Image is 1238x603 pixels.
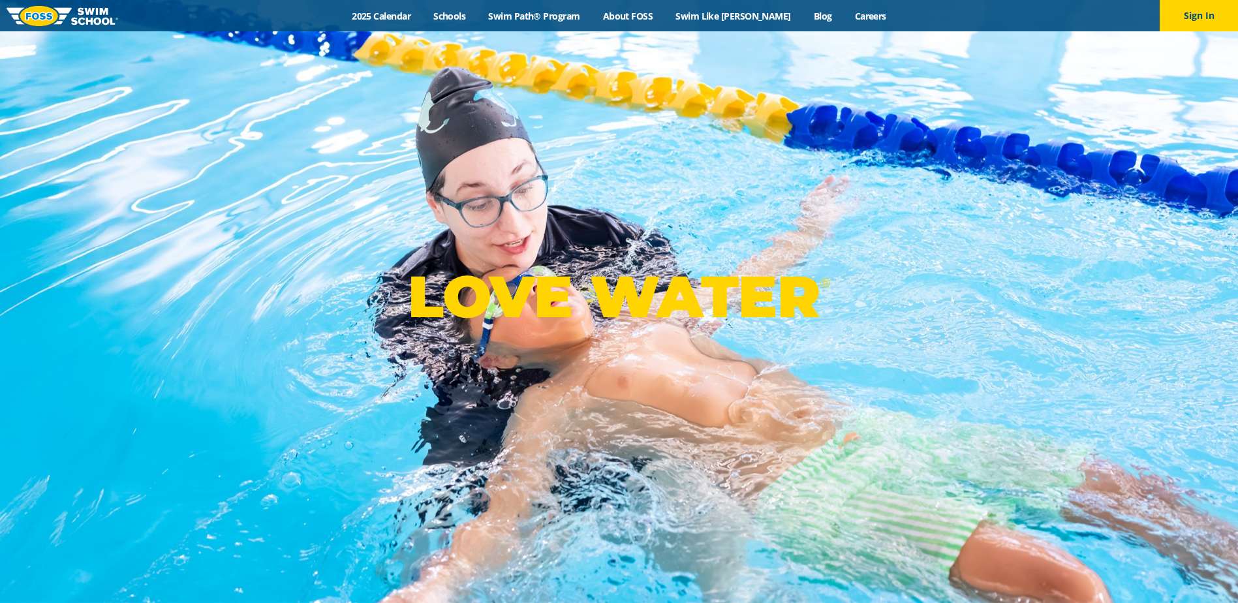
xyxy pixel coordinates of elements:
[664,10,803,22] a: Swim Like [PERSON_NAME]
[477,10,591,22] a: Swim Path® Program
[843,10,897,22] a: Careers
[802,10,843,22] a: Blog
[422,10,477,22] a: Schools
[341,10,422,22] a: 2025 Calendar
[591,10,664,22] a: About FOSS
[408,262,830,332] p: LOVE WATER
[7,6,118,26] img: FOSS Swim School Logo
[820,275,830,291] sup: ®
